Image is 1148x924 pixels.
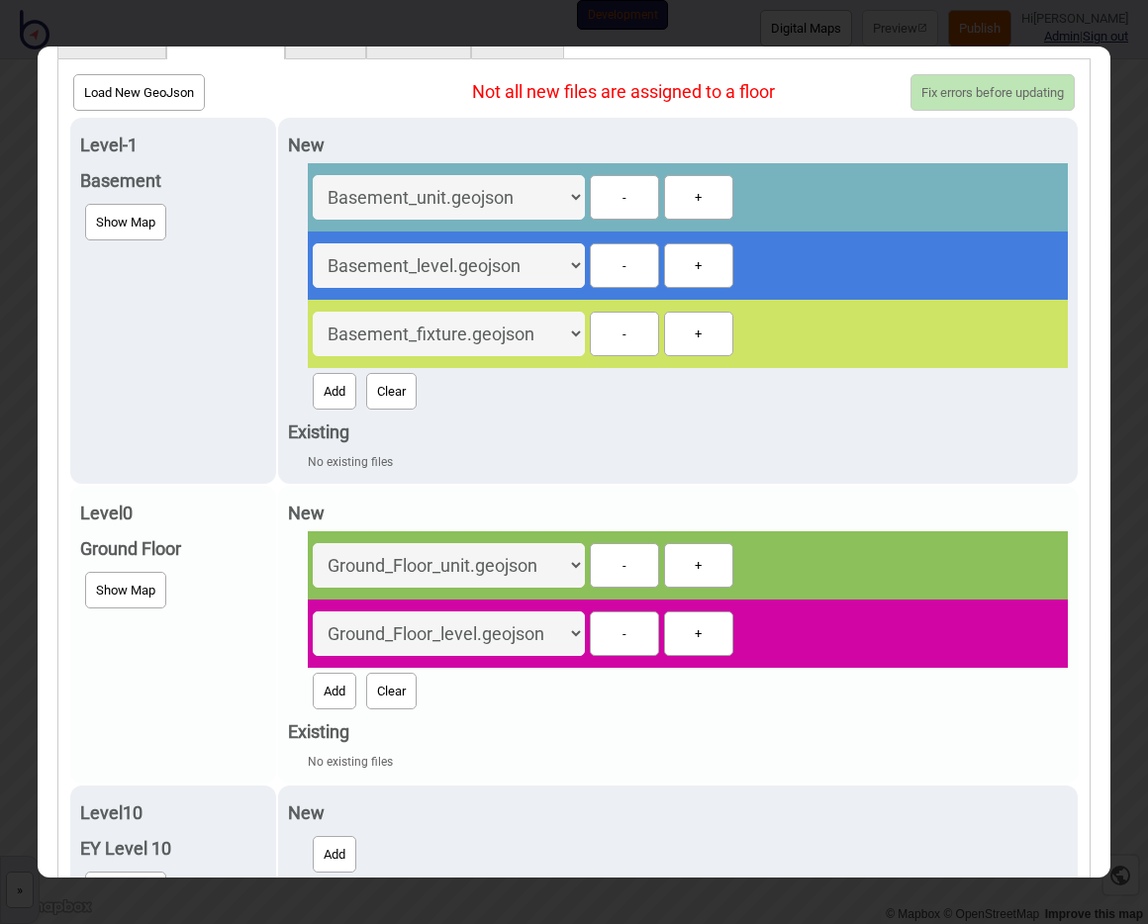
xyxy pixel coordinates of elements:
[590,611,659,656] button: -
[80,128,266,163] div: Level -1
[664,175,733,220] button: +
[308,750,1068,774] div: No existing files
[313,836,356,873] button: Add
[85,872,166,908] button: Show Map
[80,831,266,867] div: EY Level 10
[590,175,659,220] button: -
[664,312,733,356] button: +
[288,421,349,442] strong: Existing
[472,74,775,110] div: Not all new files are assigned to a floor
[664,543,733,588] button: +
[590,312,659,356] button: -
[308,450,1068,474] div: No existing files
[85,572,166,608] button: Show Map
[96,215,155,230] span: Show Map
[590,543,659,588] button: -
[288,503,325,523] strong: New
[73,74,205,111] button: Load New GeoJson
[366,673,417,709] button: Clear
[80,531,266,567] div: Ground Floor
[664,243,733,288] button: +
[288,721,349,742] strong: Existing
[288,135,325,155] strong: New
[664,611,733,656] button: +
[80,163,266,199] div: Basement
[910,74,1075,111] button: Fix errors before updating
[96,583,155,598] span: Show Map
[80,496,266,531] div: Level 0
[288,802,325,823] strong: New
[85,204,166,240] button: Show Map
[80,795,266,831] div: Level 10
[313,673,356,709] button: Add
[366,373,417,410] button: Clear
[590,243,659,288] button: -
[313,373,356,410] button: Add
